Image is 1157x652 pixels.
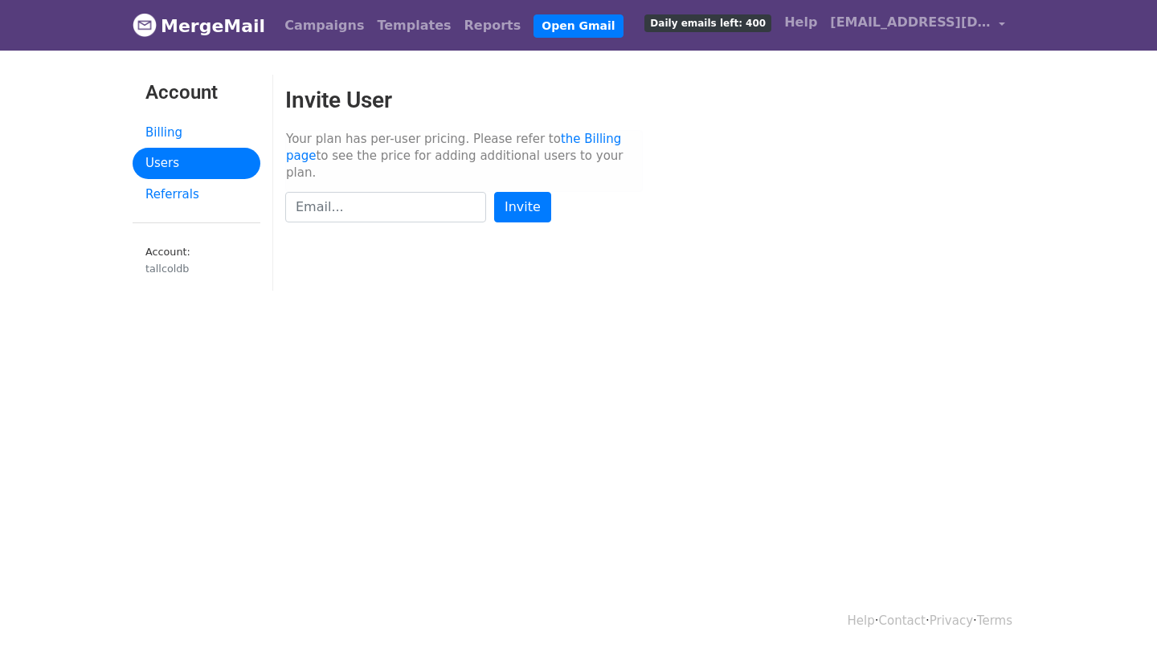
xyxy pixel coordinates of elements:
a: Templates [370,10,457,42]
a: the Billing page [286,132,621,163]
p: Your plan has per-user pricing. Please refer to to see the price for adding additional users to y... [285,130,643,192]
a: MergeMail [133,9,265,43]
input: Invite [494,192,551,222]
a: Help [848,613,875,628]
a: Users [133,148,260,179]
a: [EMAIL_ADDRESS][DOMAIN_NAME] [824,6,1012,44]
a: Billing [133,117,260,149]
h3: Account [145,81,247,104]
span: Daily emails left: 400 [644,14,771,32]
input: Email... [285,192,486,222]
a: Help [778,6,824,39]
small: Account: [145,246,247,276]
span: [EMAIL_ADDRESS][DOMAIN_NAME] [830,13,991,32]
div: tallcoldb [145,261,247,276]
a: Privacy [930,613,973,628]
a: Referrals [133,179,260,210]
a: Reports [458,10,528,42]
a: Terms [977,613,1012,628]
a: Campaigns [278,10,370,42]
a: Contact [879,613,926,628]
a: Daily emails left: 400 [638,6,778,39]
h2: Invite User [285,87,643,114]
img: MergeMail logo [133,13,157,37]
a: Open Gmail [534,14,623,38]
